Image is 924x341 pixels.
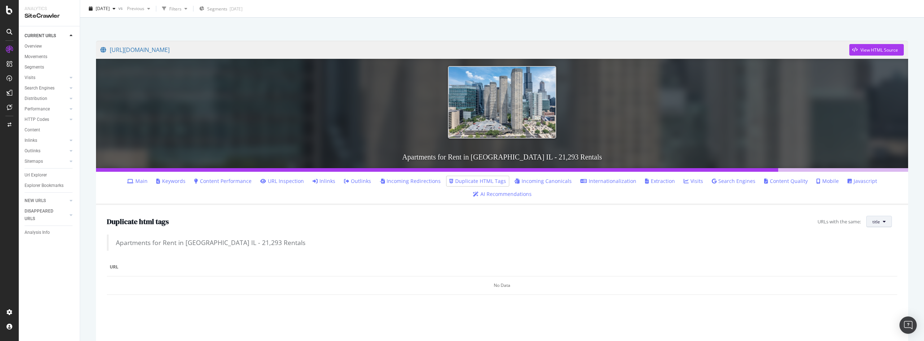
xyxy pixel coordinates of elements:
a: NEW URLS [25,197,67,205]
div: Analytics [25,6,74,12]
a: Overview [25,43,75,50]
div: Url Explorer [25,171,47,179]
span: title [872,219,880,225]
a: CURRENT URLS [25,32,67,40]
button: Filters [159,3,190,14]
div: Content [25,126,40,134]
div: Visits [25,74,35,82]
div: Search Engines [25,84,55,92]
a: Content Performance [194,178,252,185]
a: Analysis Info [25,229,75,236]
div: [DATE] [230,6,243,12]
div: Segments [25,64,44,71]
a: Inlinks [313,178,335,185]
a: Segments [25,64,75,71]
span: URL [110,264,893,270]
button: title [866,216,892,227]
div: NEW URLS [25,197,46,205]
img: Apartments for Rent in Chicago IL - 21,293 Rentals [448,66,556,139]
a: Visits [684,178,703,185]
div: Outlinks [25,147,40,155]
h3: Apartments for Rent in [GEOGRAPHIC_DATA] IL - 21,293 Rentals [96,146,908,168]
a: Outlinks [25,147,67,155]
div: No Data [107,276,897,295]
a: Content [25,126,75,134]
button: View HTML Source [849,44,904,56]
span: 2025 Sep. 5th [96,5,110,12]
div: View HTML Source [860,47,898,53]
div: Overview [25,43,42,50]
a: Javascript [847,178,877,185]
span: Segments [207,6,227,12]
div: Inlinks [25,137,37,144]
div: SiteCrawler [25,12,74,20]
blockquote: Apartments for Rent in [GEOGRAPHIC_DATA] IL - 21,293 Rentals [107,235,897,251]
a: Incoming Redirections [380,178,441,185]
button: Segments[DATE] [196,3,245,14]
div: HTTP Codes [25,116,49,123]
a: Extraction [645,178,675,185]
a: Visits [25,74,67,82]
a: Mobile [816,178,839,185]
a: [URL][DOMAIN_NAME] [100,41,849,59]
div: Distribution [25,95,47,102]
a: Incoming Canonicals [515,178,572,185]
div: Performance [25,105,50,113]
a: Url Explorer [25,171,75,179]
div: Analysis Info [25,229,50,236]
a: Internationalization [580,178,636,185]
a: Search Engines [25,84,67,92]
div: Open Intercom Messenger [899,316,917,334]
a: Keywords [156,178,186,185]
a: Performance [25,105,67,113]
div: Sitemaps [25,158,43,165]
a: Main [127,178,148,185]
a: Sitemaps [25,158,67,165]
div: DISAPPEARED URLS [25,207,61,223]
span: URLs with the same: [818,218,861,225]
span: Previous [124,5,144,12]
button: [DATE] [86,3,118,14]
a: AI Recommendations [473,191,532,198]
a: DISAPPEARED URLS [25,207,67,223]
a: URL Inspection [260,178,304,185]
span: vs [118,5,124,11]
a: Distribution [25,95,67,102]
div: CURRENT URLS [25,32,56,40]
button: Previous [124,3,153,14]
a: Outlinks [344,178,371,185]
h2: Duplicate html tags [107,218,169,226]
div: Explorer Bookmarks [25,182,64,189]
a: Movements [25,53,75,61]
div: Movements [25,53,47,61]
a: Explorer Bookmarks [25,182,75,189]
div: Filters [169,5,182,12]
a: Duplicate HTML Tags [449,178,506,185]
a: Search Engines [712,178,755,185]
a: HTTP Codes [25,116,67,123]
a: Content Quality [764,178,808,185]
a: Inlinks [25,137,67,144]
